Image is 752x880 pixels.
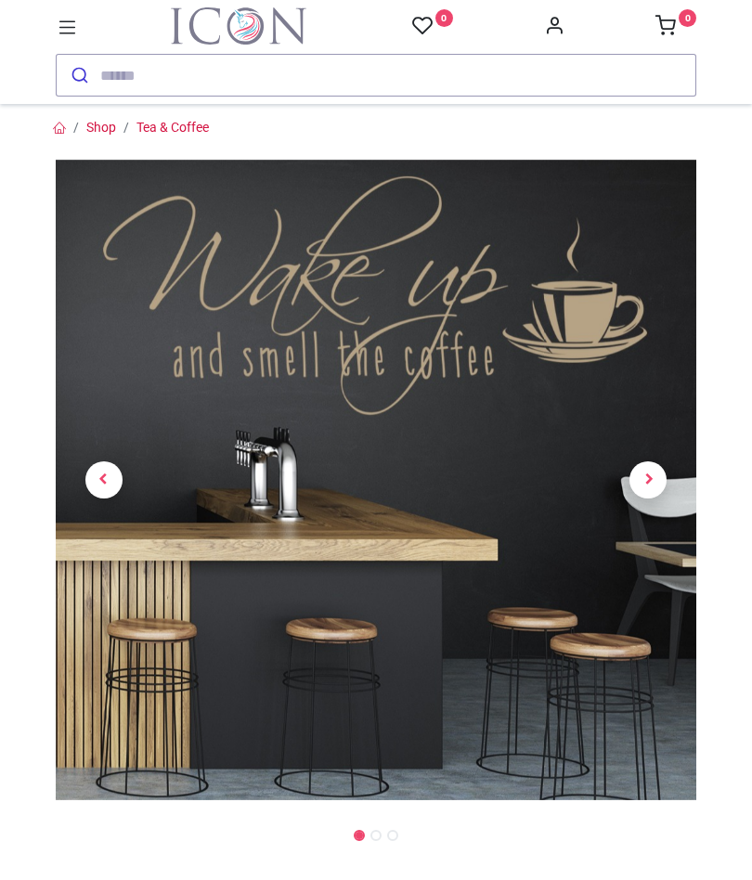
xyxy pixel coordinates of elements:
[544,20,564,35] a: Account Info
[171,7,306,45] a: Logo of Icon Wall Stickers
[56,160,696,800] img: Smell The Coffee Food Drink Quote Wall Sticker
[136,120,209,135] a: Tea & Coffee
[86,120,116,135] a: Shop
[655,20,696,35] a: 0
[435,9,453,27] sup: 0
[85,461,123,498] span: Previous
[171,7,306,45] img: Icon Wall Stickers
[57,55,100,96] button: Submit
[601,255,697,704] a: Next
[56,255,152,704] a: Previous
[679,9,696,27] sup: 0
[629,461,667,498] span: Next
[412,15,453,38] a: 0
